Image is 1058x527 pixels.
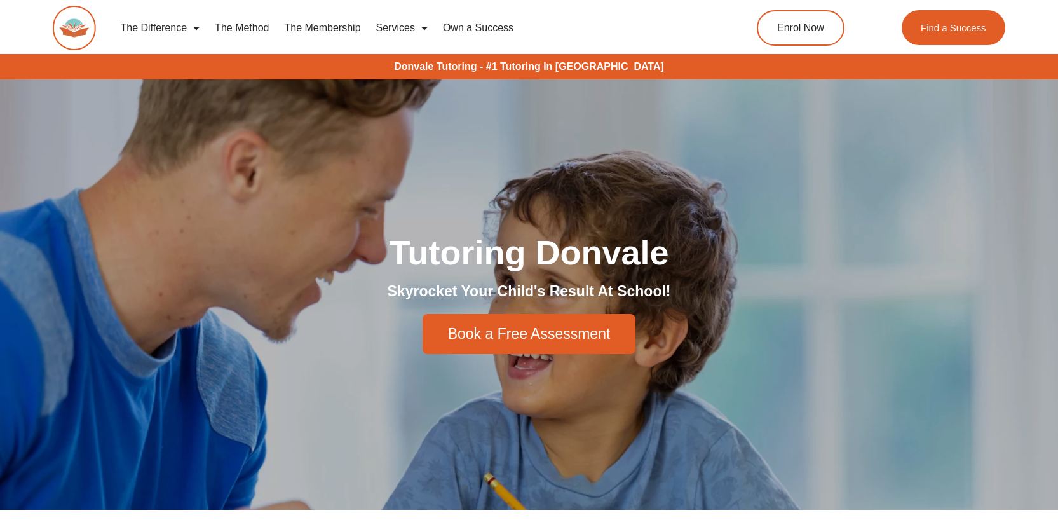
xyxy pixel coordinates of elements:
[921,23,986,32] span: Find a Success
[112,13,207,43] a: The Difference
[173,282,885,301] h2: Skyrocket Your Child's Result At School!
[902,10,1005,45] a: Find a Success
[369,13,435,43] a: Services
[757,10,844,46] a: Enrol Now
[112,13,702,43] nav: Menu
[435,13,521,43] a: Own a Success
[448,327,611,341] span: Book a Free Assessment
[173,235,885,270] h1: Tutoring Donvale
[777,23,824,33] span: Enrol Now
[423,314,636,354] a: Book a Free Assessment
[277,13,369,43] a: The Membership
[207,13,276,43] a: The Method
